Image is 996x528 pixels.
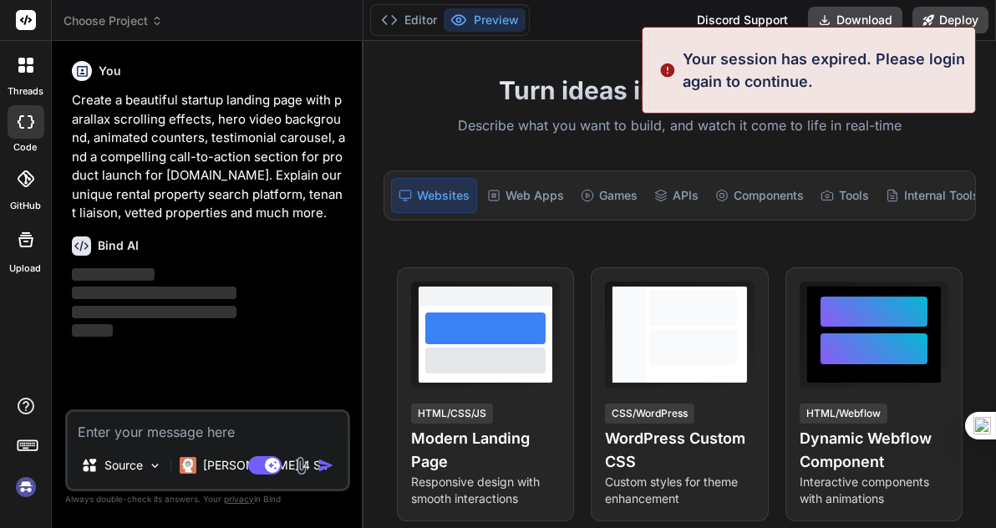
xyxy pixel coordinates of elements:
p: Custom styles for theme enhancement [605,474,754,507]
img: alert [659,48,676,93]
label: threads [8,84,43,99]
div: HTML/Webflow [800,404,887,424]
span: Choose Project [64,13,163,29]
label: Upload [10,261,42,276]
img: attachment [292,456,311,475]
h4: Modern Landing Page [411,427,560,474]
img: Claude 4 Sonnet [180,457,196,474]
span: privacy [224,494,254,504]
h1: Turn ideas into code instantly [373,75,986,105]
span: ‌ [72,324,113,337]
span: ‌ [72,268,155,281]
p: Responsive design with smooth interactions [411,474,560,507]
div: Internal Tools [879,178,986,213]
h4: WordPress Custom CSS [605,427,754,474]
h6: Bind AI [98,237,139,254]
label: code [14,140,38,155]
h6: You [99,63,121,79]
p: Interactive components with animations [800,474,948,507]
button: Download [808,7,902,33]
div: APIs [648,178,705,213]
p: Always double-check its answers. Your in Bind [65,491,350,507]
img: one_i.png [973,417,991,434]
p: Your session has expired. Please login again to continue. [683,48,965,93]
p: [PERSON_NAME] 4 S.. [203,457,328,474]
div: Components [709,178,811,213]
button: Editor [374,8,444,32]
button: Preview [444,8,526,32]
img: signin [12,473,40,501]
img: Pick Models [148,459,162,473]
div: Discord Support [687,7,798,33]
div: Games [574,178,644,213]
p: Describe what you want to build, and watch it come to life in real-time [373,115,986,137]
img: icon [318,457,334,474]
span: ‌ [72,306,236,318]
div: Tools [814,178,876,213]
div: HTML/CSS/JS [411,404,493,424]
div: Web Apps [480,178,571,213]
div: CSS/WordPress [605,404,694,424]
span: ‌ [72,287,236,299]
button: Deploy [912,7,988,33]
h4: Dynamic Webflow Component [800,427,948,474]
div: Websites [391,178,477,213]
p: Source [104,457,143,474]
p: Create a beautiful startup landing page with parallax scrolling effects, hero video background, a... [72,91,347,223]
label: GitHub [10,199,41,213]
